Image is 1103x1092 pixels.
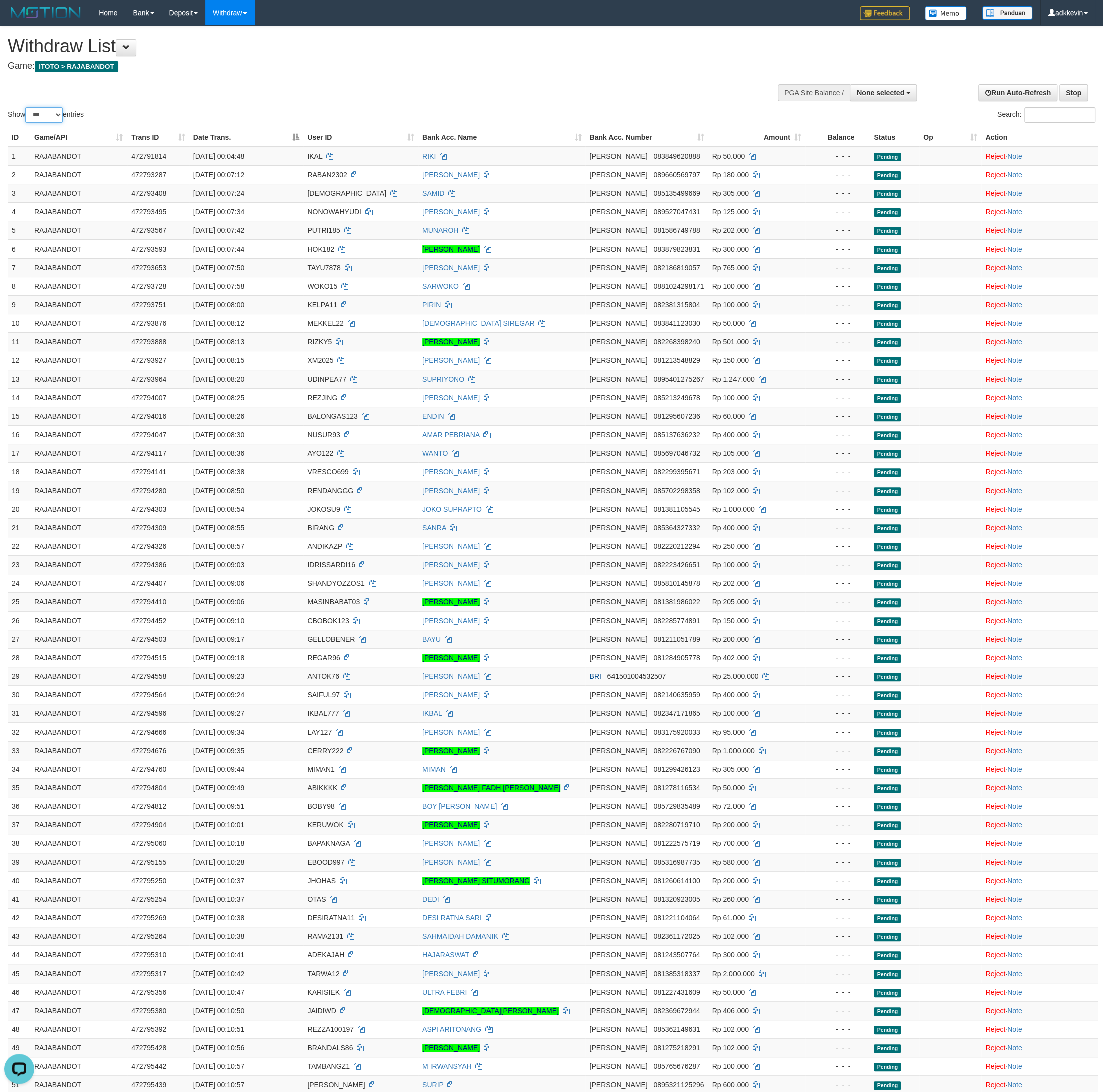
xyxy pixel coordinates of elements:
a: Note [1007,542,1022,550]
td: 6 [8,239,30,258]
span: Pending [874,227,901,235]
a: Reject [985,877,1005,885]
span: 472793567 [131,226,166,234]
a: Note [1007,672,1022,680]
a: Note [1007,189,1022,197]
a: ULTRA FEBRI [422,988,467,996]
a: Note [1007,431,1022,439]
td: RAJABANDOT [30,165,127,184]
a: Reject [985,672,1005,680]
img: Feedback.jpg [860,6,910,20]
a: Note [1007,319,1022,327]
a: Note [1007,1025,1022,1033]
a: Reject [985,728,1005,736]
th: Bank Acc. Number: activate to sort column ascending [585,128,708,147]
a: Note [1007,226,1022,234]
span: Rp 305.000 [712,189,748,197]
a: Run Auto-Refresh [978,84,1057,101]
a: SUPRIYONO [422,375,464,383]
a: BAYU [422,635,441,643]
span: [PERSON_NAME] [589,226,647,234]
td: · [981,277,1098,295]
td: RAJABANDOT [30,314,127,332]
a: Note [1007,895,1022,903]
button: Open LiveChat chat widget [4,4,34,34]
span: Copy 082186819057 to clipboard [653,264,700,272]
a: Note [1007,598,1022,606]
a: Reject [985,468,1005,476]
span: Rp 300.000 [712,245,748,253]
a: Reject [985,375,1005,383]
a: AMAR PEBRIANA [422,431,479,439]
a: Reject [985,765,1005,773]
div: - - - [809,300,866,310]
td: 7 [8,258,30,277]
span: Rp 100.000 [712,282,748,290]
a: Reject [985,1025,1005,1033]
h1: Withdraw List [8,36,725,56]
a: Note [1007,208,1022,216]
img: panduan.png [982,6,1032,20]
a: [PERSON_NAME] [422,672,480,680]
span: [DATE] 00:07:58 [193,282,244,290]
a: Reject [985,988,1005,996]
a: [PERSON_NAME] [422,1044,480,1052]
a: [PERSON_NAME] [422,858,480,866]
td: RAJABANDOT [30,202,127,221]
span: RIZKY5 [307,338,332,346]
td: · [981,165,1098,184]
span: Rp 50.000 [712,152,745,160]
a: Note [1007,802,1022,810]
span: Copy 083841123030 to clipboard [653,319,700,327]
span: MEKKEL22 [307,319,343,327]
a: Note [1007,579,1022,587]
a: Note [1007,264,1022,272]
a: Note [1007,449,1022,457]
td: 2 [8,165,30,184]
span: [DATE] 00:07:42 [193,226,244,234]
div: - - - [809,170,866,180]
a: Reject [985,617,1005,625]
span: Copy 082381315804 to clipboard [653,301,700,309]
span: [PERSON_NAME] [589,171,647,179]
span: Rp 202.000 [712,226,748,234]
a: [PERSON_NAME] [422,542,480,550]
span: Rp 100.000 [712,301,748,309]
div: PGA Site Balance / [778,84,850,101]
a: Reject [985,561,1005,569]
a: RIKI [422,152,436,160]
a: Note [1007,951,1022,959]
span: [DATE] 00:07:34 [193,208,244,216]
td: 11 [8,332,30,351]
a: Reject [985,189,1005,197]
a: Note [1007,839,1022,847]
a: Reject [985,245,1005,253]
a: Note [1007,1081,1022,1089]
label: Show entries [8,107,84,123]
span: 472791814 [131,152,166,160]
span: HOK182 [307,245,334,253]
a: Note [1007,394,1022,402]
span: [DEMOGRAPHIC_DATA] [307,189,386,197]
a: Note [1007,728,1022,736]
a: Note [1007,356,1022,365]
a: [PERSON_NAME] [422,208,480,216]
a: Note [1007,301,1022,309]
th: ID [8,128,30,147]
a: Reject [985,784,1005,792]
span: 472793653 [131,264,166,272]
a: [PERSON_NAME] [422,468,480,476]
a: Note [1007,969,1022,978]
span: Pending [874,208,901,217]
a: Note [1007,171,1022,179]
span: 472793876 [131,319,166,327]
span: Pending [874,320,901,328]
span: Pending [874,153,901,161]
a: Reject [985,932,1005,940]
a: [PERSON_NAME] [422,839,480,847]
th: Op: activate to sort column ascending [919,128,981,147]
span: [PERSON_NAME] [589,208,647,216]
td: · [981,332,1098,351]
a: Reject [985,301,1005,309]
a: JOKO SUPRAPTO [422,505,482,513]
